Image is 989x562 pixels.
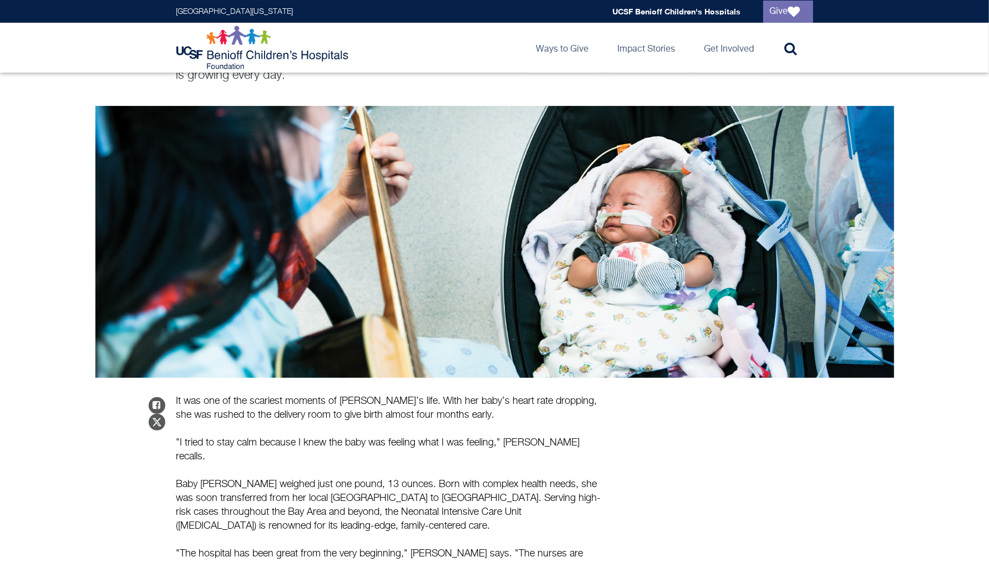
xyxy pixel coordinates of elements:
a: [GEOGRAPHIC_DATA][US_STATE] [176,8,293,16]
p: It was one of the scariest moments of [PERSON_NAME]’s life. With her baby’s heart rate dropping, ... [176,394,603,422]
a: Get Involved [696,23,763,73]
p: Baby [PERSON_NAME] weighed just one pound, 13 ounces. Born with complex health needs, she was soo... [176,478,603,533]
a: Impact Stories [609,23,684,73]
p: "I tried to stay calm because I knew the baby was feeling what I was feeling," [PERSON_NAME] reca... [176,436,603,464]
img: Logo for UCSF Benioff Children's Hospitals Foundation [176,26,351,70]
a: Give [763,1,813,23]
a: UCSF Benioff Children's Hospitals [613,7,741,16]
a: Ways to Give [528,23,598,73]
